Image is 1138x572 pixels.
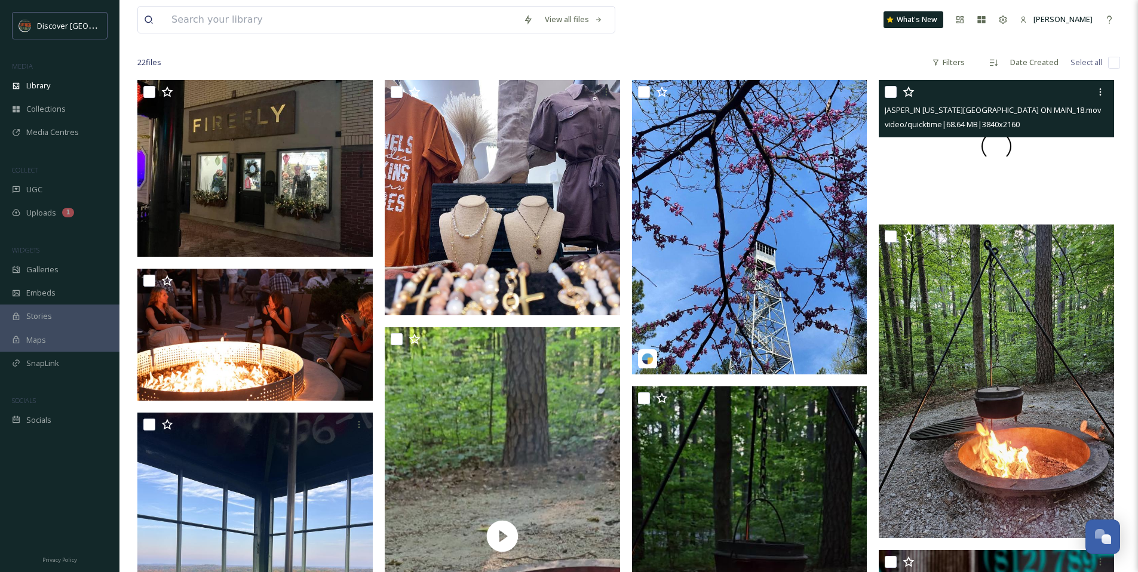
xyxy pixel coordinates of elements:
span: Collections [26,103,66,115]
img: cac4fec1-f494-cdf7-be83-957fb862fec4.jpg [632,80,867,374]
a: [PERSON_NAME] [1014,8,1099,31]
button: Open Chat [1085,519,1120,554]
a: What's New [884,11,943,28]
span: Library [26,80,50,91]
span: Socials [26,414,51,426]
span: 22 file s [137,57,161,68]
span: WIDGETS [12,245,39,254]
span: Discover [GEOGRAPHIC_DATA][US_STATE] [37,20,186,31]
span: Media Centres [26,127,79,138]
div: Date Created [1004,51,1065,74]
span: Embeds [26,287,56,299]
a: Privacy Policy [42,552,77,566]
img: 20240622_194425.jpg [879,225,1114,538]
img: firefly.jpg [137,80,373,257]
span: [PERSON_NAME] [1033,14,1093,24]
span: MEDIA [12,61,33,70]
span: SOCIALS [12,396,36,405]
span: Galleries [26,264,59,275]
span: Privacy Policy [42,556,77,564]
span: UGC [26,184,42,195]
img: snapsea-logo.png [642,353,654,365]
span: Stories [26,310,52,322]
img: JASPER_MINGLE ON MAIN_IN INDIANA-12.jpg [137,269,373,401]
div: Filters [926,51,971,74]
span: Uploads [26,207,56,219]
input: Search your library [165,7,517,33]
img: SIN-logo.svg [19,20,31,32]
span: COLLECT [12,165,38,174]
img: firefly for website.jpg [385,80,620,315]
span: JASPER_IN [US_STATE][GEOGRAPHIC_DATA] ON MAIN_18.mov [885,104,1101,115]
span: Maps [26,334,46,346]
a: View all files [539,8,609,31]
span: Select all [1070,57,1102,68]
span: SnapLink [26,358,59,369]
span: video/quicktime | 68.64 MB | 3840 x 2160 [885,119,1020,130]
div: 1 [62,208,74,217]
